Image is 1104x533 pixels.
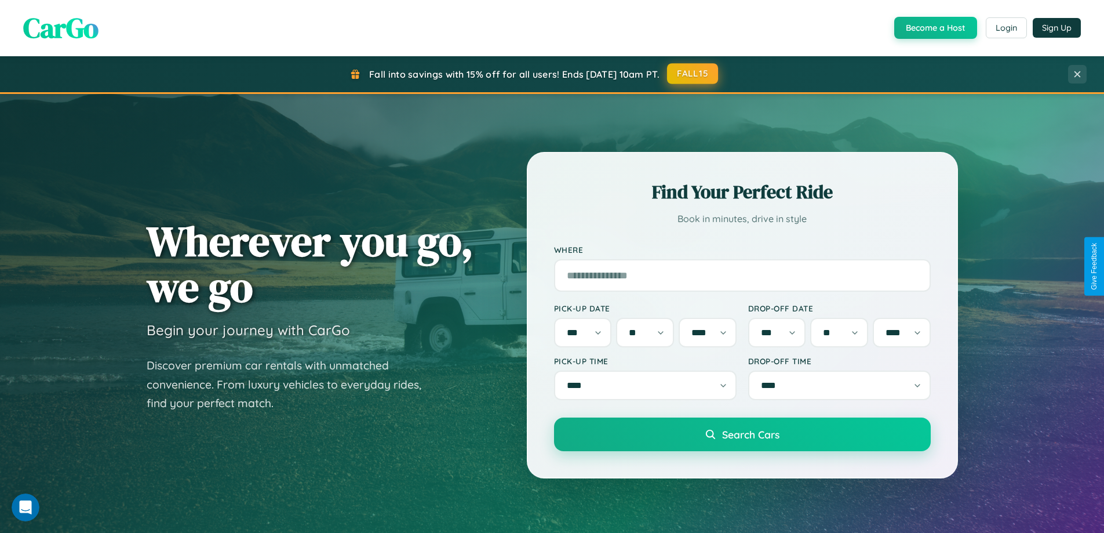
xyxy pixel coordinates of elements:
p: Discover premium car rentals with unmatched convenience. From luxury vehicles to everyday rides, ... [147,356,436,413]
button: Sign Up [1033,18,1081,38]
button: Become a Host [894,17,977,39]
p: Book in minutes, drive in style [554,211,931,227]
label: Where [554,245,931,255]
span: Search Cars [722,428,779,441]
button: Login [986,17,1027,38]
label: Pick-up Date [554,303,737,313]
h2: Find Your Perfect Ride [554,179,931,205]
span: CarGo [23,9,99,47]
label: Pick-up Time [554,356,737,366]
span: Fall into savings with 15% off for all users! Ends [DATE] 10am PT. [369,68,660,80]
button: FALL15 [667,63,718,84]
iframe: Intercom live chat [12,494,39,521]
div: Give Feedback [1090,243,1098,290]
h3: Begin your journey with CarGo [147,321,350,339]
label: Drop-off Date [748,303,931,313]
button: Search Cars [554,418,931,451]
label: Drop-off Time [748,356,931,366]
h1: Wherever you go, we go [147,218,473,310]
